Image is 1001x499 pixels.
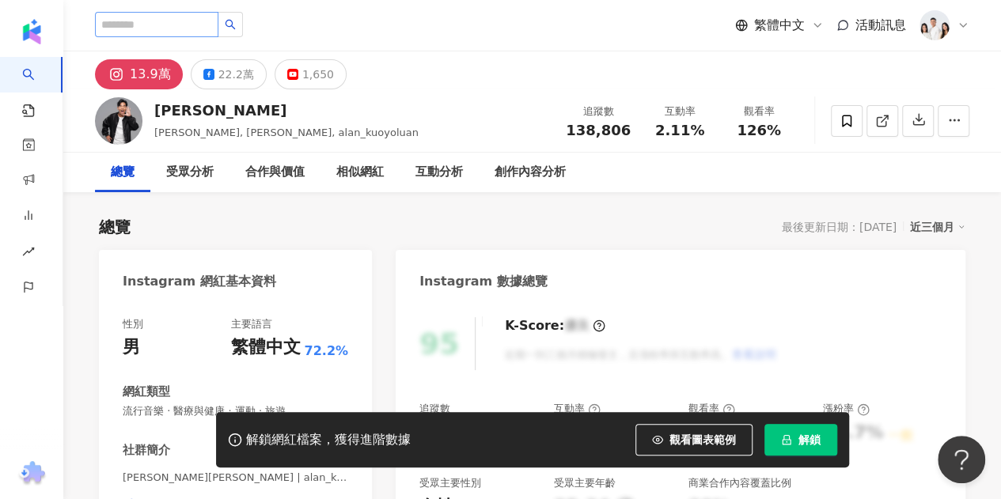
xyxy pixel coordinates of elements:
[754,17,805,34] span: 繁體中文
[336,163,384,182] div: 相似網紅
[781,434,792,445] span: lock
[246,432,411,448] div: 解鎖網紅檔案，獲得進階數據
[554,402,601,416] div: 互動率
[566,104,631,119] div: 追蹤數
[154,127,419,138] span: [PERSON_NAME], [PERSON_NAME], alan_kuoyoluan
[419,402,450,416] div: 追蹤數
[123,317,143,331] div: 性別
[782,221,897,233] div: 最後更新日期：[DATE]
[191,59,267,89] button: 22.2萬
[729,104,789,119] div: 觀看率
[245,163,305,182] div: 合作與價值
[230,317,271,331] div: 主要語言
[99,216,131,238] div: 總覽
[798,433,821,446] span: 解鎖
[225,19,236,30] span: search
[123,335,140,360] div: 男
[154,100,419,120] div: [PERSON_NAME]
[415,163,463,182] div: 互動分析
[669,433,736,446] span: 觀看圖表範例
[919,10,950,40] img: 20231221_NR_1399_Small.jpg
[419,476,481,490] div: 受眾主要性別
[554,476,616,490] div: 受眾主要年齡
[566,122,631,138] span: 138,806
[95,97,142,145] img: KOL Avatar
[505,317,605,335] div: K-Score :
[22,236,35,271] span: rise
[688,476,791,490] div: 商業合作內容覆蓋比例
[123,384,170,400] div: 網紅類型
[688,402,735,416] div: 觀看率
[95,59,183,89] button: 13.9萬
[655,123,704,138] span: 2.11%
[635,424,753,456] button: 觀看圖表範例
[275,59,347,89] button: 1,650
[123,404,348,418] span: 流行音樂 · 醫療與健康 · 運動 · 旅遊
[650,104,710,119] div: 互動率
[764,424,837,456] button: 解鎖
[123,273,276,290] div: Instagram 網紅基本資料
[22,57,54,119] a: search
[19,19,44,44] img: logo icon
[111,163,135,182] div: 總覽
[130,63,171,85] div: 13.9萬
[302,63,334,85] div: 1,650
[910,217,965,237] div: 近三個月
[737,123,781,138] span: 126%
[855,17,906,32] span: 活動訊息
[230,335,300,360] div: 繁體中文
[123,471,348,485] span: [PERSON_NAME][PERSON_NAME] | alan_kuoyoluan
[823,402,870,416] div: 漲粉率
[419,273,548,290] div: Instagram 數據總覽
[218,63,254,85] div: 22.2萬
[495,163,566,182] div: 創作內容分析
[304,342,348,360] span: 72.2%
[17,461,47,486] img: chrome extension
[166,163,214,182] div: 受眾分析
